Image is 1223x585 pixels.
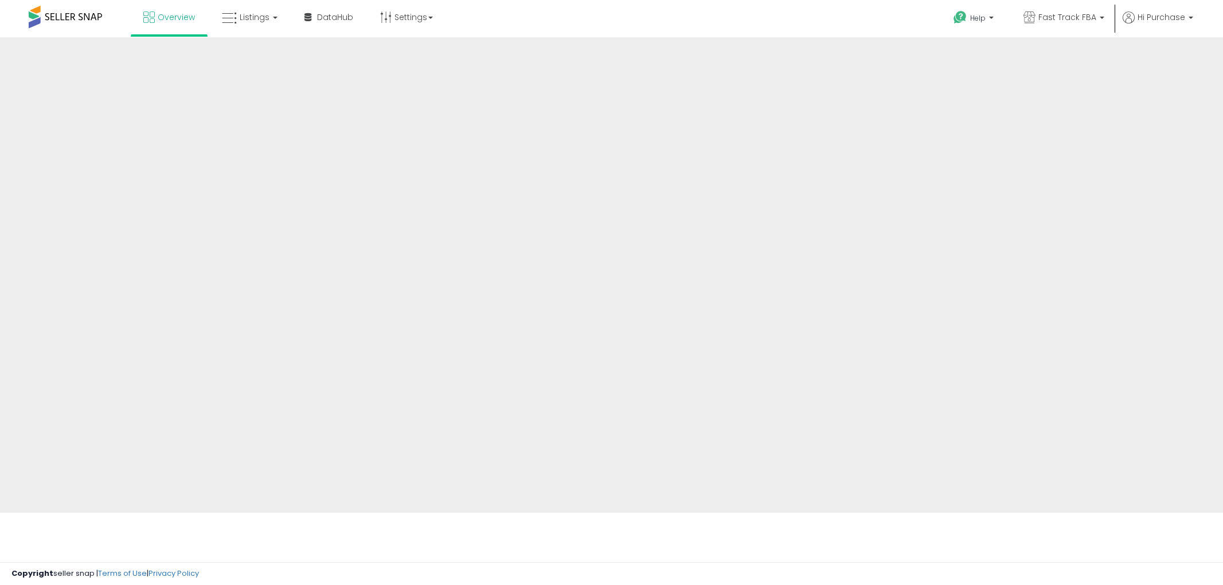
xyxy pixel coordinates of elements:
a: Help [944,2,1005,37]
span: Hi Purchase [1138,11,1185,23]
a: Hi Purchase [1123,11,1193,37]
span: Overview [158,11,195,23]
i: Get Help [953,10,967,25]
span: Fast Track FBA [1038,11,1096,23]
span: Listings [240,11,269,23]
span: DataHub [317,11,353,23]
span: Help [970,13,986,23]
